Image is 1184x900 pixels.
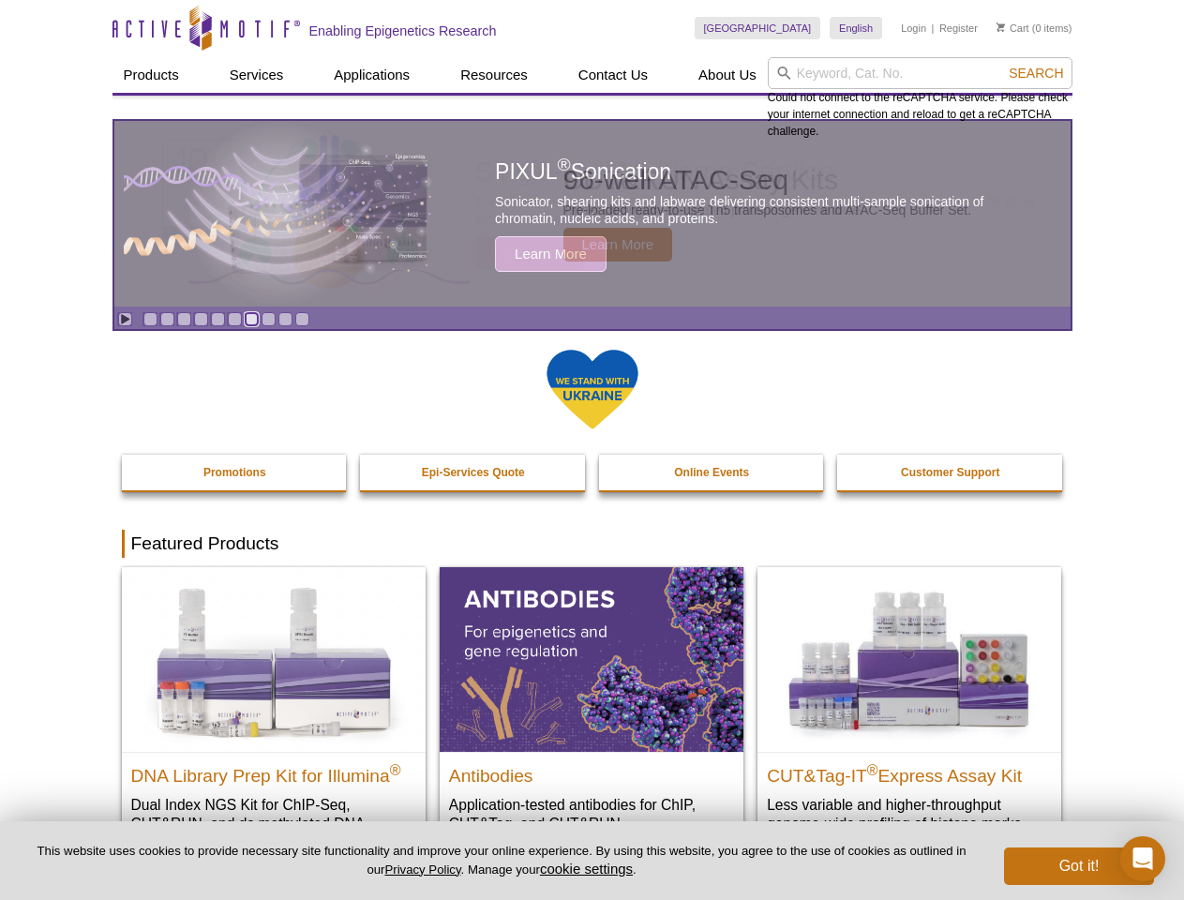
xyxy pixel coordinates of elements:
img: DNA Library Prep Kit for Illumina [122,567,426,751]
a: Cart [997,22,1029,35]
p: Dual Index NGS Kit for ChIP-Seq, CUT&RUN, and ds methylated DNA assays. [131,795,416,852]
a: Customer Support [837,455,1064,490]
strong: Online Events [674,466,749,479]
a: Go to slide 7 [245,312,259,326]
a: Go to slide 10 [295,312,309,326]
img: Your Cart [997,22,1005,32]
h2: Antibodies [449,757,734,786]
p: Application-tested antibodies for ChIP, CUT&Tag, and CUT&RUN. [449,795,734,833]
article: PIXUL Sonication [114,121,1071,307]
a: Register [939,22,978,35]
a: Contact Us [567,57,659,93]
div: Could not connect to the reCAPTCHA service. Please check your internet connection and reload to g... [768,57,1072,140]
h2: Featured Products [122,530,1063,558]
h2: Enabling Epigenetics Research [309,22,497,39]
span: PIXUL Sonication [495,159,671,184]
sup: ® [558,156,571,175]
img: All Antibodies [440,567,743,751]
a: About Us [687,57,768,93]
img: PIXUL sonication [124,120,433,307]
sup: ® [867,761,878,777]
p: This website uses cookies to provide necessary site functionality and improve your online experie... [30,843,973,878]
button: Got it! [1004,847,1154,885]
a: Services [218,57,295,93]
a: [GEOGRAPHIC_DATA] [695,17,821,39]
a: Online Events [599,455,826,490]
a: Go to slide 6 [228,312,242,326]
a: Go to slide 4 [194,312,208,326]
button: cookie settings [540,861,633,877]
strong: Promotions [203,466,266,479]
div: Open Intercom Messenger [1120,836,1165,881]
a: Go to slide 9 [278,312,292,326]
button: Search [1003,65,1069,82]
a: CUT&Tag-IT® Express Assay Kit CUT&Tag-IT®Express Assay Kit Less variable and higher-throughput ge... [757,567,1061,851]
a: Promotions [122,455,349,490]
p: Less variable and higher-throughput genome-wide profiling of histone marks​. [767,795,1052,833]
a: Go to slide 5 [211,312,225,326]
a: Resources [449,57,539,93]
span: Learn More [495,236,607,272]
a: Products [112,57,190,93]
a: Applications [322,57,421,93]
strong: Customer Support [901,466,999,479]
a: DNA Library Prep Kit for Illumina DNA Library Prep Kit for Illumina® Dual Index NGS Kit for ChIP-... [122,567,426,870]
img: We Stand With Ukraine [546,348,639,431]
span: Search [1009,66,1063,81]
h2: DNA Library Prep Kit for Illumina [131,757,416,786]
li: | [932,17,935,39]
sup: ® [390,761,401,777]
p: Sonicator, shearing kits and labware delivering consistent multi-sample sonication of chromatin, ... [495,193,1027,227]
li: (0 items) [997,17,1072,39]
a: Go to slide 3 [177,312,191,326]
img: CUT&Tag-IT® Express Assay Kit [757,567,1061,751]
a: Epi-Services Quote [360,455,587,490]
h2: CUT&Tag-IT Express Assay Kit [767,757,1052,786]
a: Go to slide 2 [160,312,174,326]
a: English [830,17,882,39]
a: Go to slide 1 [143,312,157,326]
strong: Epi-Services Quote [422,466,525,479]
a: PIXUL sonication PIXUL®Sonication Sonicator, shearing kits and labware delivering consistent mult... [114,121,1071,307]
a: All Antibodies Antibodies Application-tested antibodies for ChIP, CUT&Tag, and CUT&RUN. [440,567,743,851]
a: Login [901,22,926,35]
a: Toggle autoplay [118,312,132,326]
a: Go to slide 8 [262,312,276,326]
input: Keyword, Cat. No. [768,57,1072,89]
a: Privacy Policy [384,862,460,877]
